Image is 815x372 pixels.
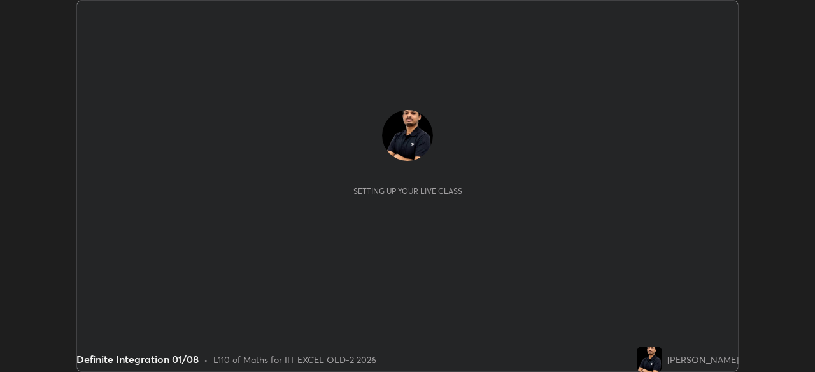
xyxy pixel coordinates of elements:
[76,352,199,367] div: Definite Integration 01/08
[382,110,433,161] img: 735308238763499f9048cdecfa3c01cf.jpg
[204,353,208,366] div: •
[353,186,462,196] div: Setting up your live class
[667,353,739,366] div: [PERSON_NAME]
[213,353,376,366] div: L110 of Maths for IIT EXCEL OLD-2 2026
[637,347,662,372] img: 735308238763499f9048cdecfa3c01cf.jpg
